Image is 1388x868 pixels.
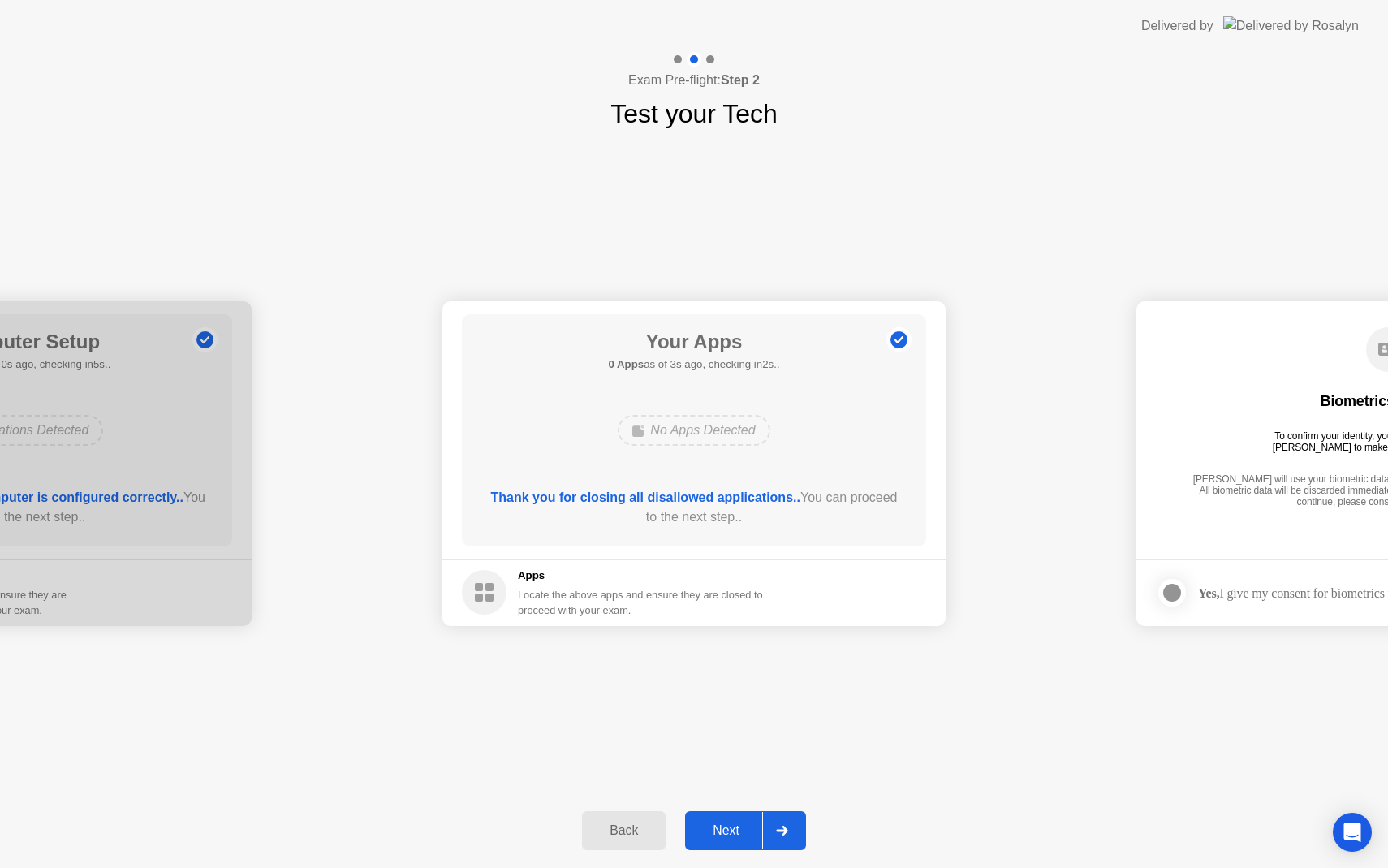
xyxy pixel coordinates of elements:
div: Next [690,823,762,838]
div: No Apps Detected [618,415,769,446]
div: Locate the above apps and ensure they are closed to proceed with your exam. [518,587,764,618]
h1: Test your Tech [610,94,778,133]
div: You can proceed to the next step.. [485,488,903,527]
button: Next [685,811,806,850]
img: Delivered by Rosalyn [1223,16,1359,35]
h4: Exam Pre-flight: [628,71,760,90]
h5: Apps [518,568,764,584]
div: Delivered by [1141,16,1213,36]
strong: Yes, [1198,586,1219,600]
div: Open Intercom Messenger [1333,813,1372,852]
b: Thank you for closing all disallowed applications.. [491,490,800,504]
b: 0 Apps [608,358,644,370]
h5: as of 3s ago, checking in2s.. [608,356,779,373]
h1: Your Apps [608,327,779,356]
div: Back [587,823,661,838]
button: Back [582,811,666,850]
b: Step 2 [721,73,760,87]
